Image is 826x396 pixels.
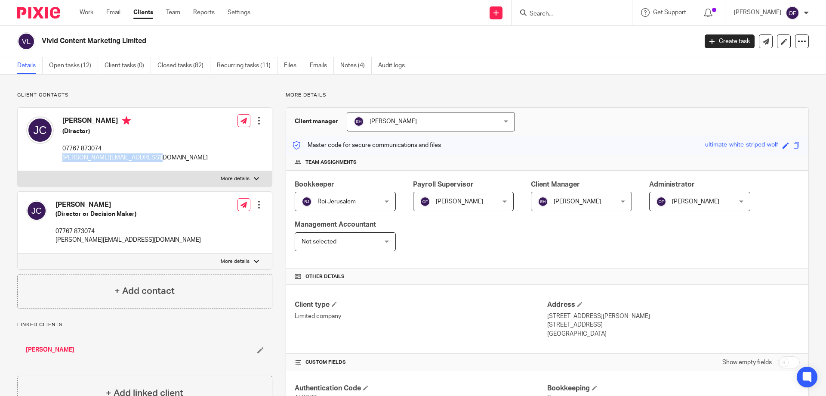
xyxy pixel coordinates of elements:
h4: Client type [295,300,547,309]
p: More details [286,92,809,99]
h5: (Director or Decision Maker) [55,210,201,218]
a: Files [284,57,303,74]
p: [PERSON_NAME] [734,8,781,17]
h2: Vivid Content Marketing Limited [42,37,562,46]
label: Show empty fields [722,358,772,367]
h4: CUSTOM FIELDS [295,359,547,366]
a: Recurring tasks (11) [217,57,277,74]
p: More details [221,258,250,265]
img: svg%3E [26,200,47,221]
a: [PERSON_NAME] [26,346,74,354]
p: [PERSON_NAME][EMAIL_ADDRESS][DOMAIN_NAME] [55,236,201,244]
p: [PERSON_NAME][EMAIL_ADDRESS][DOMAIN_NAME] [62,153,208,162]
p: More details [221,175,250,182]
p: Client contacts [17,92,272,99]
h4: [PERSON_NAME] [62,116,208,127]
a: Notes (4) [340,57,372,74]
h4: Authentication Code [295,384,547,393]
a: Team [166,8,180,17]
span: Bookkeeper [295,181,334,188]
img: svg%3E [420,196,430,207]
img: Pixie [17,7,60,19]
a: Emails [310,57,334,74]
span: Get Support [653,9,686,16]
span: Payroll Supervisor [413,181,474,188]
a: Client tasks (0) [105,57,151,74]
img: svg%3E [538,196,548,207]
a: Create task [705,34,755,48]
div: ultimate-white-striped-wolf [705,140,778,150]
a: Open tasks (12) [49,57,98,74]
h5: (Director) [62,127,208,136]
a: Clients [133,8,153,17]
p: 07767 873074 [62,144,208,153]
p: [STREET_ADDRESS] [547,321,800,329]
img: svg%3E [302,196,312,207]
h4: Address [547,300,800,309]
img: svg%3E [786,6,799,20]
h4: Bookkeeping [547,384,800,393]
a: Work [80,8,93,17]
a: Email [106,8,120,17]
span: Roi Jerusalem [317,199,356,205]
a: Details [17,57,43,74]
a: Settings [228,8,250,17]
h3: Client manager [295,117,338,126]
a: Audit logs [378,57,411,74]
input: Search [529,10,606,18]
span: Management Accountant [295,221,376,228]
span: [PERSON_NAME] [370,118,417,125]
span: Not selected [302,239,336,245]
span: [PERSON_NAME] [554,199,601,205]
img: svg%3E [656,196,666,207]
span: Client Manager [531,181,580,188]
span: Other details [305,273,345,280]
p: [STREET_ADDRESS][PERSON_NAME] [547,312,800,321]
img: svg%3E [354,116,364,127]
img: svg%3E [17,32,35,50]
p: Linked clients [17,321,272,328]
span: [PERSON_NAME] [436,199,483,205]
p: Limited company [295,312,547,321]
p: [GEOGRAPHIC_DATA] [547,330,800,338]
h4: [PERSON_NAME] [55,200,201,209]
span: Team assignments [305,159,357,166]
span: [PERSON_NAME] [672,199,719,205]
p: Master code for secure communications and files [293,141,441,150]
span: Administrator [649,181,695,188]
a: Reports [193,8,215,17]
h4: + Add contact [114,284,175,298]
i: Primary [122,116,131,125]
p: 07767 873074 [55,227,201,236]
a: Closed tasks (82) [157,57,210,74]
img: svg%3E [26,116,54,144]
